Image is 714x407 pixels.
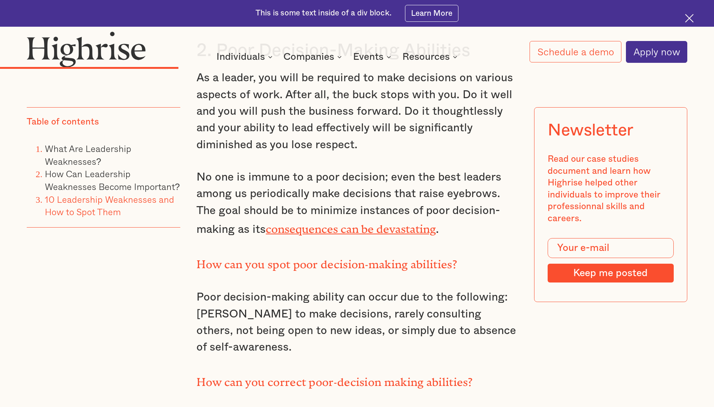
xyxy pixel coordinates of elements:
strong: How can you correct poor-decision making abilities? [196,376,472,383]
p: Poor decision-making ability can occur due to the following: [PERSON_NAME] to make decisions, rar... [196,289,517,356]
div: Resources [402,52,460,61]
div: Companies [283,52,334,61]
div: Companies [283,52,344,61]
a: 10 Leadership Weaknesses and How to Spot Them [45,192,174,219]
a: Apply now [626,41,687,63]
div: Events [353,52,393,61]
div: Newsletter [548,121,633,140]
p: No one is immune to a poor decision; even the best leaders among us periodically make decisions t... [196,169,517,238]
p: As a leader, you will be required to make decisions on various aspects of work. After all, the bu... [196,70,517,153]
form: Modal Form [548,238,673,282]
img: Cross icon [685,14,694,23]
input: Your e-mail [548,238,673,258]
div: Individuals [216,52,275,61]
a: consequences can be devastating [266,223,436,230]
div: Resources [402,52,450,61]
a: Learn More [405,5,459,22]
div: Events [353,52,384,61]
input: Keep me posted [548,264,673,282]
img: Highrise logo [27,31,146,67]
div: Read our case studies document and learn how Highrise helped other individuals to improve their p... [548,153,673,225]
strong: How can you spot poor decision-making abilities? [196,258,457,265]
a: Schedule a demo [530,41,621,62]
div: Table of contents [27,116,99,128]
a: How Can Leadership Weaknesses Become Important? [45,167,180,193]
div: This is some text inside of a div block. [256,8,391,18]
a: What Are Leadership Weaknesses? [45,141,131,168]
div: Individuals [216,52,265,61]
